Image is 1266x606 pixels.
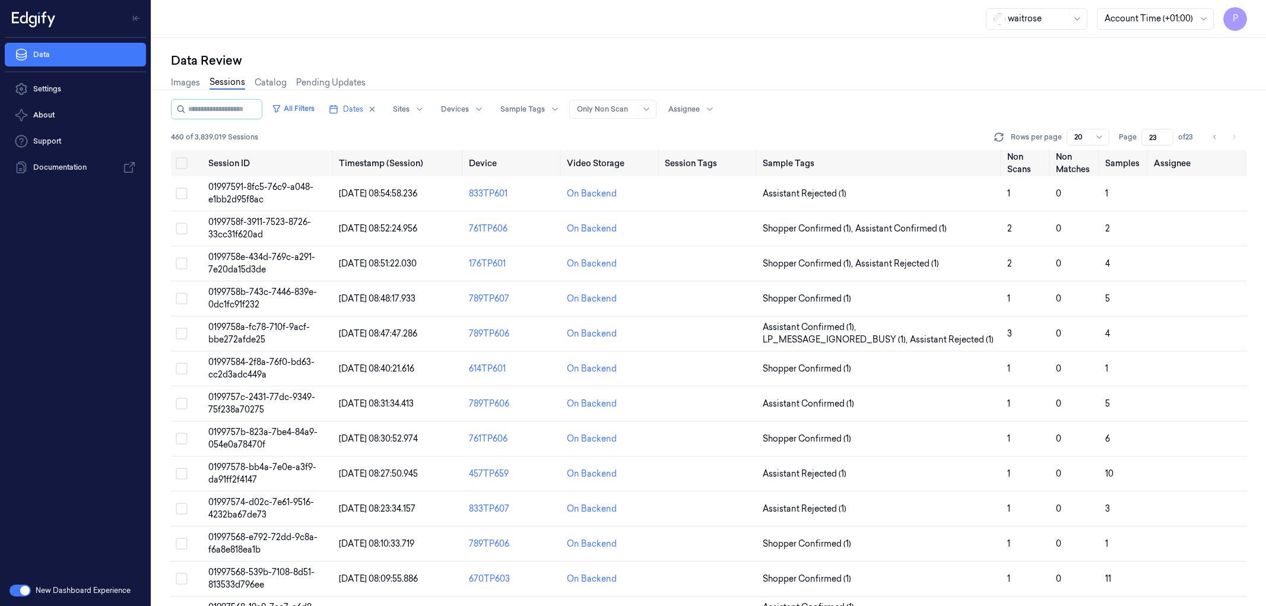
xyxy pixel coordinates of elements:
span: Shopper Confirmed (1) , [763,223,855,235]
span: 01997591-8fc5-76c9-a048-e1bb2d95f8ac [208,182,313,205]
button: Select row [176,188,188,199]
span: 1 [1007,293,1010,304]
button: Go to previous page [1207,129,1223,145]
span: 01997578-bb4a-7e0e-a3f9-da91ff2f4147 [208,462,316,485]
span: 01997568-539b-7108-8d51-813533d796ee [208,567,315,590]
span: 1 [1007,538,1010,549]
div: On Backend [567,258,617,270]
div: On Backend [567,293,617,305]
span: 01997574-d02c-7e61-9516-4232ba67de73 [208,497,314,520]
button: Select row [176,363,188,375]
span: 01997584-2f8a-76f0-bd63-cc2d3adc449a [208,357,315,380]
span: [DATE] 08:54:58.236 [339,188,417,199]
span: 1 [1007,363,1010,374]
div: 176TP601 [469,258,557,270]
span: 1 [1007,398,1010,409]
span: 1 [1007,503,1010,514]
a: Catalog [255,77,287,89]
div: 789TP607 [469,293,557,305]
span: 1 [1105,363,1108,374]
span: 4 [1105,328,1110,339]
span: 1 [1007,468,1010,479]
span: LP_MESSAGE_IGNORED_BUSY (1) , [763,334,910,346]
div: On Backend [567,433,617,445]
button: Select row [176,433,188,445]
span: 0 [1056,258,1061,269]
button: Select row [176,573,188,585]
div: On Backend [567,503,617,515]
span: 0199757c-2431-77dc-9349-75f238a70275 [208,392,315,415]
span: 0 [1056,433,1061,444]
span: [DATE] 08:51:22.030 [339,258,417,269]
div: On Backend [567,363,617,375]
th: Device [464,150,562,176]
span: [DATE] 08:09:55.886 [339,573,418,584]
div: 833TP607 [469,503,557,515]
button: Select all [176,157,188,169]
a: Settings [5,77,146,101]
span: 1 [1007,433,1010,444]
div: On Backend [567,188,617,200]
span: 0199758b-743c-7446-839e-0dc1fc91f232 [208,287,317,310]
span: [DATE] 08:52:24.956 [339,223,417,234]
span: 01997568-e792-72dd-9c8a-f6a8e818ea1b [208,532,318,555]
span: 4 [1105,258,1110,269]
button: Select row [176,293,188,304]
button: Dates [324,100,381,119]
span: 5 [1105,293,1110,304]
span: Shopper Confirmed (1) [763,538,851,550]
button: Select row [176,468,188,480]
div: On Backend [567,328,617,340]
span: 1 [1007,188,1010,199]
button: Select row [176,538,188,550]
div: 614TP601 [469,363,557,375]
span: 1 [1105,188,1108,199]
div: 761TP606 [469,433,557,445]
div: On Backend [567,468,617,480]
span: 0 [1056,293,1061,304]
span: 0199758e-434d-769c-a291-7e20da15d3de [208,252,315,275]
span: of 23 [1178,132,1197,142]
a: Data [5,43,146,66]
span: Assistant Rejected (1) [763,468,846,480]
button: Select row [176,258,188,269]
span: Shopper Confirmed (1) [763,363,851,375]
div: On Backend [567,573,617,585]
th: Session ID [204,150,334,176]
span: Assistant Confirmed (1) [763,398,854,410]
span: [DATE] 08:23:34.157 [339,503,415,514]
button: Select row [176,503,188,515]
nav: pagination [1207,129,1242,145]
span: 0199758f-3911-7523-8726-33cc31f620ad [208,217,311,240]
span: Assistant Rejected (1) [763,503,846,515]
span: 0 [1056,503,1061,514]
p: Rows per page [1011,132,1062,142]
th: Non Scans [1002,150,1051,176]
span: 2 [1007,223,1012,234]
span: 3 [1105,503,1110,514]
span: 2 [1105,223,1110,234]
span: 1 [1105,538,1108,549]
div: 789TP606 [469,328,557,340]
div: On Backend [567,538,617,550]
a: Sessions [210,76,245,90]
span: 0199758a-fc78-710f-9acf-bbe272afde25 [208,322,310,345]
span: 5 [1105,398,1110,409]
div: 761TP606 [469,223,557,235]
span: 10 [1105,468,1113,479]
span: [DATE] 08:40:21.616 [339,363,414,374]
span: Shopper Confirmed (1) [763,293,851,305]
span: Dates [343,104,363,115]
span: [DATE] 08:30:52.974 [339,433,418,444]
div: On Backend [567,223,617,235]
span: [DATE] 08:10:33.719 [339,538,414,549]
span: 0 [1056,328,1061,339]
span: [DATE] 08:47:47.286 [339,328,417,339]
div: Data Review [171,52,1247,69]
span: 0 [1056,188,1061,199]
th: Non Matches [1051,150,1100,176]
span: Shopper Confirmed (1) , [763,258,855,270]
button: Select row [176,328,188,340]
a: Pending Updates [296,77,366,89]
div: 457TP659 [469,468,557,480]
